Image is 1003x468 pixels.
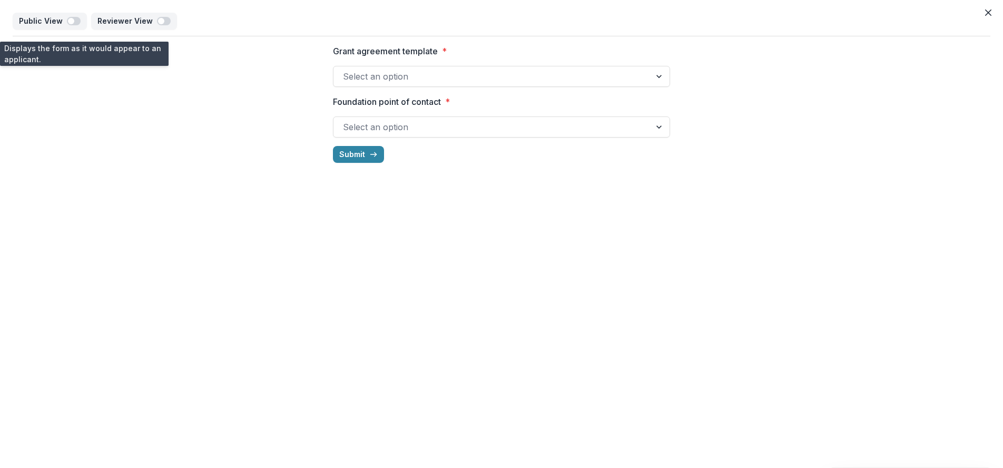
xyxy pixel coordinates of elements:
[13,13,87,30] button: Public View
[333,95,441,108] p: Foundation point of contact
[91,13,177,30] button: Reviewer View
[333,45,438,57] p: Grant agreement template
[333,146,384,163] button: Submit
[980,4,997,21] button: Close
[19,17,67,26] p: Public View
[97,17,157,26] p: Reviewer View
